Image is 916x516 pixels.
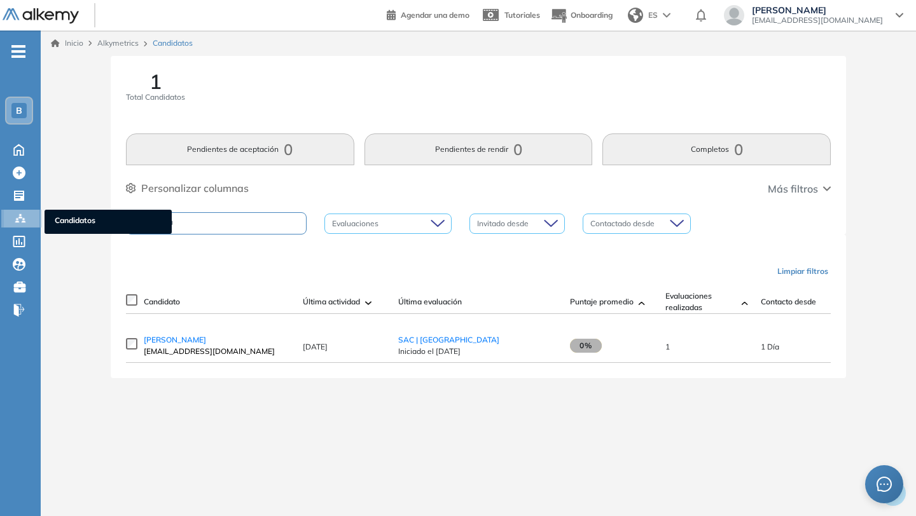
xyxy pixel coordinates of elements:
[761,296,816,308] span: Contacto desde
[648,10,658,21] span: ES
[665,342,670,351] span: 1
[772,261,833,282] button: Limpiar filtros
[602,133,831,165] button: Completos0
[504,10,540,20] span: Tutoriales
[144,346,290,357] span: [EMAIL_ADDRESS][DOMAIN_NAME]
[663,13,670,18] img: arrow
[11,50,25,53] i: -
[752,5,883,15] span: [PERSON_NAME]
[628,8,643,23] img: world
[365,301,371,305] img: [missing "en.ARROW_ALT" translation]
[153,37,193,49] span: Candidatos
[877,477,892,492] span: message
[364,133,593,165] button: Pendientes de rendir0
[665,290,737,313] span: Evaluaciones realizadas
[398,296,462,308] span: Última evaluación
[126,92,185,103] span: Total Candidatos
[570,296,634,308] span: Puntaje promedio
[144,334,290,346] a: [PERSON_NAME]
[570,339,602,353] span: 0%
[398,346,557,357] span: Iniciado el [DATE]
[550,2,613,29] button: Onboarding
[3,8,79,24] img: Logo
[768,181,818,196] span: Más filtros
[401,10,469,20] span: Agendar una demo
[303,342,328,351] span: [DATE]
[571,10,613,20] span: Onboarding
[126,180,249,196] button: Personalizar columnas
[768,181,831,196] button: Más filtros
[126,133,354,165] button: Pendientes de aceptación0
[761,342,779,351] span: 15-sep-2025
[55,215,162,229] span: Candidatos
[144,335,206,344] span: [PERSON_NAME]
[51,37,83,49] a: Inicio
[141,180,249,196] span: Personalizar columnas
[387,6,469,22] a: Agendar una demo
[144,296,180,308] span: Candidato
[16,105,22,116] span: B
[639,301,645,305] img: [missing "en.ARROW_ALT" translation]
[752,15,883,25] span: [EMAIL_ADDRESS][DOMAIN_NAME]
[97,38,139,48] span: Alkymetrics
[398,335,499,344] a: SAC | [GEOGRAPHIC_DATA]
[742,301,748,305] img: [missing "en.ARROW_ALT" translation]
[303,296,360,308] span: Última actividad
[149,71,162,92] span: 1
